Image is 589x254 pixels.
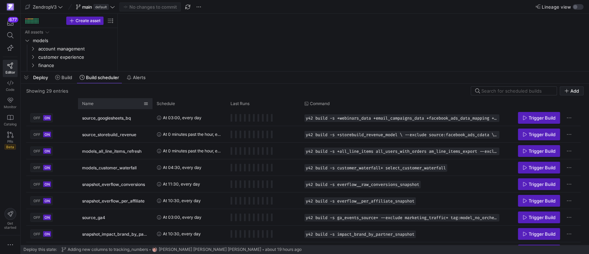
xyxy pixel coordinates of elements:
[82,160,137,176] span: models_customer_waterfall
[4,221,16,229] span: Get started
[6,87,14,92] span: Code
[26,226,581,242] div: Press SPACE to select this row.
[82,110,131,126] span: source_googlesheets_bq
[518,162,560,173] button: Trigger Build
[163,209,202,225] span: At 03:00, every day
[33,232,40,236] span: OFF
[230,101,249,106] span: Last Runs
[163,126,222,142] span: At 0 minutes past the hour, every 4 hours, every day
[6,70,15,74] span: Editor
[529,115,556,121] span: Trigger Build
[38,45,114,53] span: account management
[265,247,302,252] span: about 19 hours ago
[306,232,414,237] span: y42 build -s impact_brand_by_partner_snapshot
[82,226,148,242] span: snapshot_impact_brand_by_partner
[3,205,18,232] button: Getstarted
[33,4,57,10] span: ZendropV3
[60,245,303,254] button: Adding new columns to tracking_numbershttps://storage.googleapis.com/y42-prod-data-exchange/image...
[33,132,40,137] span: OFF
[518,178,560,190] button: Trigger Build
[45,232,50,236] span: ON
[529,181,556,187] span: Trigger Build
[26,159,581,176] div: Press SPACE to select this row.
[45,199,50,203] span: ON
[529,198,556,204] span: Trigger Build
[518,129,560,140] button: Trigger Build
[481,88,552,94] input: Search for scheduled builds
[159,247,261,252] span: [PERSON_NAME] [PERSON_NAME] [PERSON_NAME]
[163,192,201,209] span: At 10:30, every day
[68,247,148,252] span: Adding new columns to tracking_numbers
[3,1,18,13] a: https://storage.googleapis.com/y42-prod-data-exchange/images/qZXOSqkTtPuVcXVzF40oUlM07HVTwZXfPK0U...
[3,17,18,29] button: 677
[4,122,17,126] span: Catalog
[33,149,40,153] span: OFF
[45,215,50,219] span: ON
[82,143,141,159] span: models_all_line_items_refresh
[529,148,556,154] span: Trigger Build
[33,37,114,45] span: models
[33,199,40,203] span: OFF
[82,193,145,209] span: snapshot_everflow_per_affiliate
[33,75,48,80] span: Deploy
[306,116,498,121] span: y42 build -s +webinars_data +email_campaigns_data +facebook_ads_data_mapping +influencers_payment...
[163,226,201,242] span: At 10:30, every day
[33,116,40,120] span: OFF
[23,28,115,36] div: Press SPACE to select this row.
[163,110,202,126] span: At 03:00, every day
[26,88,68,94] div: Showing 29 entries
[310,101,330,106] span: Command
[26,209,581,226] div: Press SPACE to select this row.
[26,176,581,192] div: Press SPACE to select this row.
[45,132,50,137] span: ON
[66,17,104,25] button: Create asset
[77,72,122,83] button: Build scheduler
[560,86,583,95] button: Add
[4,144,16,150] span: Beta
[529,165,556,170] span: Trigger Build
[82,176,145,192] span: snapshot_everflow_conversions
[518,195,560,207] button: Trigger Build
[38,70,114,78] span: fraud
[76,18,100,23] span: Create asset
[518,228,560,240] button: Trigger Build
[94,4,109,10] span: default
[133,75,146,80] span: Alerts
[7,139,13,143] span: PRs
[38,53,114,61] span: customer experience
[23,69,115,78] div: Press SPACE to select this row.
[3,112,18,129] a: Catalog
[86,75,119,80] span: Build scheduler
[26,192,581,209] div: Press SPACE to select this row.
[163,143,222,159] span: At 0 minutes past the hour, every 2 hours, between 01:00 and 23:59, every day
[45,166,50,170] span: ON
[306,149,498,154] span: y42 build -s +all_line_items all_users_with_orders am_line_items_export --exclude all_line_items_...
[61,75,72,80] span: Build
[152,247,157,252] img: https://storage.googleapis.com/y42-prod-data-exchange/images/G2kHvxVlt02YItTmblwfhPy4mK5SfUxFU6Tr...
[25,30,43,35] div: All assets
[26,110,581,126] div: Press SPACE to select this row.
[33,166,40,170] span: OFF
[306,132,498,137] span: y42 build -s +storebuild_revenue_model \ --exclude source:facebook_ads_cdata \ --exclude source:P...
[52,72,75,83] button: Build
[82,4,92,10] span: main
[45,116,50,120] span: ON
[23,53,115,61] div: Press SPACE to select this row.
[26,126,581,143] div: Press SPACE to select this row.
[529,132,556,137] span: Trigger Build
[542,4,571,10] span: Lineage view
[3,129,18,152] a: PRsBeta
[157,101,175,106] span: Schedule
[529,231,556,237] span: Trigger Build
[306,199,414,204] span: y42 build -s everflow__per_affiliate_snapshot
[23,247,57,252] span: Deploy this state:
[45,149,50,153] span: ON
[23,45,115,53] div: Press SPACE to select this row.
[518,211,560,223] button: Trigger Build
[82,101,94,106] span: Name
[26,143,581,159] div: Press SPACE to select this row.
[8,17,18,22] div: 677
[82,126,136,143] span: source_storebuild_revenue
[4,105,17,109] span: Monitor
[23,61,115,69] div: Press SPACE to select this row.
